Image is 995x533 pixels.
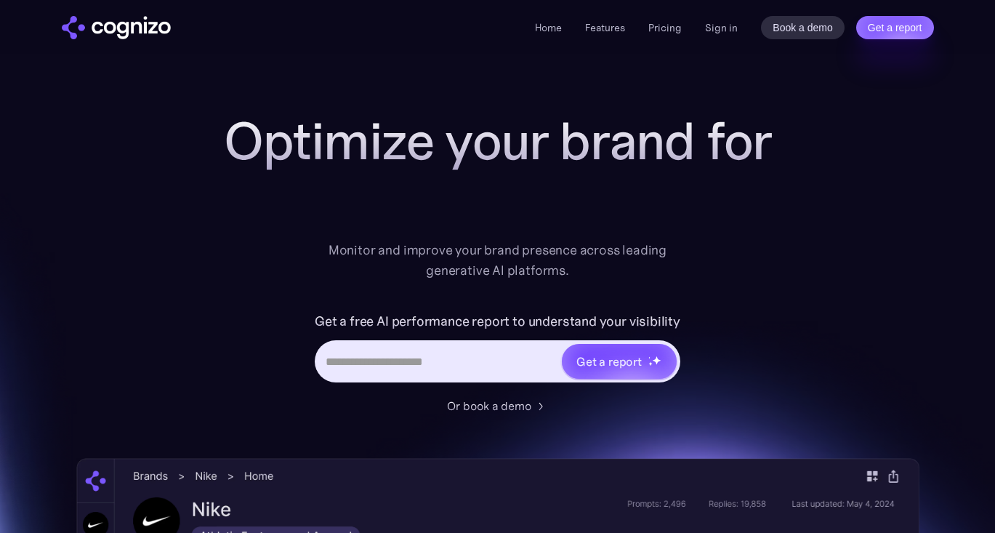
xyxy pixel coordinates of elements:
img: star [648,356,650,358]
h1: Optimize your brand for [207,112,789,170]
a: Or book a demo [447,397,549,414]
img: star [648,361,653,366]
a: Pricing [648,21,682,34]
a: Home [535,21,562,34]
form: Hero URL Input Form [315,310,680,390]
a: Sign in [705,19,738,36]
a: Features [585,21,625,34]
div: Get a report [576,353,642,370]
img: star [652,356,661,365]
a: Book a demo [761,16,845,39]
label: Get a free AI performance report to understand your visibility [315,310,680,333]
div: Monitor and improve your brand presence across leading generative AI platforms. [319,240,677,281]
div: Or book a demo [447,397,531,414]
img: cognizo logo [62,16,171,39]
a: Get a report [856,16,934,39]
a: Get a reportstarstarstar [560,342,678,380]
a: home [62,16,171,39]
